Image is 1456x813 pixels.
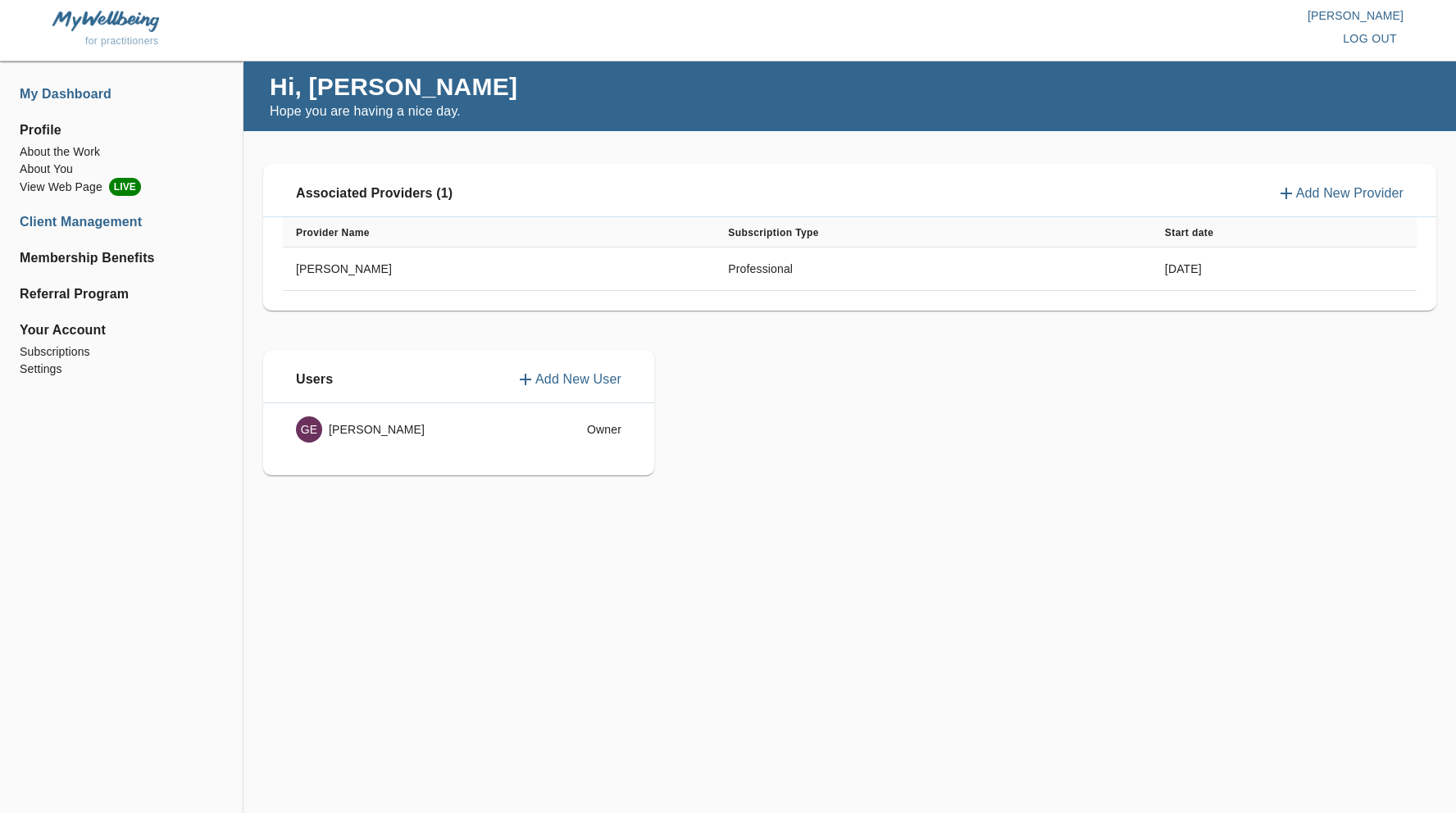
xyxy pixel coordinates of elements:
button: Add New User [516,370,621,389]
a: Client Management [20,212,223,232]
button: Add New Provider [1276,184,1404,203]
div: [PERSON_NAME] [296,416,522,443]
p: Associated Providers (1) [296,184,453,203]
p: Hope you are having a nice day. [270,102,517,121]
p: Add New User [535,370,621,389]
td: Professional [715,248,1152,291]
b: Subscription Type [728,227,819,238]
a: View Web PageLIVE [20,178,223,196]
td: [DATE] [1152,248,1417,291]
span: LIVE [109,178,141,196]
span: log out [1343,29,1397,49]
a: Settings [20,361,223,378]
a: My Dashboard [20,84,223,104]
img: MyWellbeing [52,11,159,31]
span: for practitioners [85,35,159,47]
p: Users [296,370,333,389]
h4: Hi, [PERSON_NAME] [270,71,517,102]
td: [PERSON_NAME] [283,248,715,291]
span: Profile [20,120,223,140]
a: Subscriptions [20,343,223,361]
li: View Web Page [20,178,223,196]
p: [PERSON_NAME] [728,7,1404,24]
td: Owner [535,403,635,456]
b: Provider Name [296,227,370,238]
p: GE [301,421,318,438]
button: log out [1336,24,1404,54]
b: Start date [1165,227,1213,238]
a: Referral Program [20,284,223,304]
a: About the Work [20,143,223,161]
a: About You [20,161,223,178]
p: Add New Provider [1296,184,1404,203]
span: Your Account [20,320,223,340]
a: Membership Benefits [20,248,223,268]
